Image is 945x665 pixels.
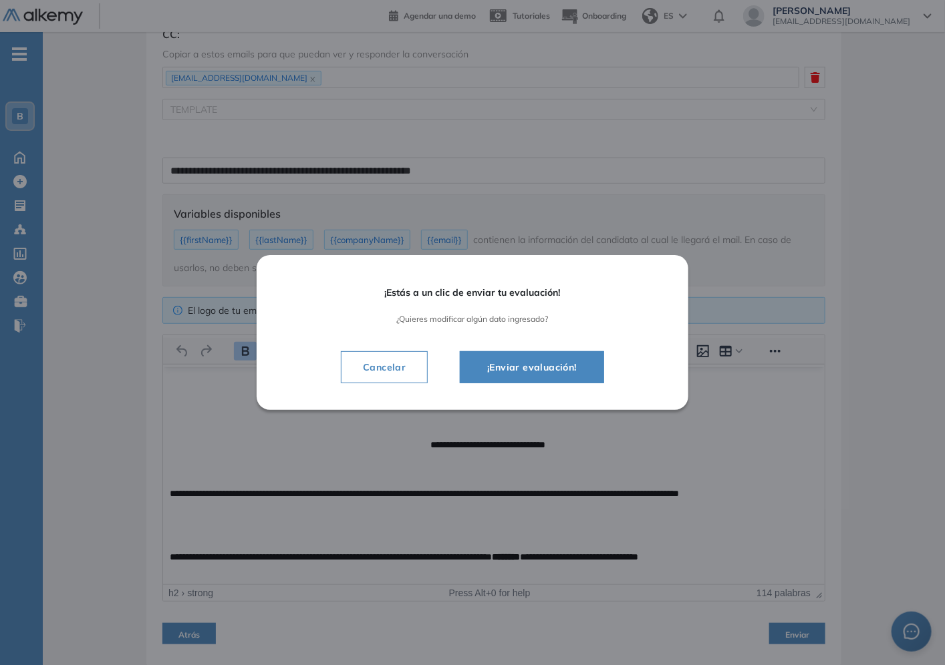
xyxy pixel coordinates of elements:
[460,351,604,383] button: ¡Enviar evaluación!
[294,287,651,298] span: ¡Estás a un clic de enviar tu evaluación!
[341,351,428,383] button: Cancelar
[294,314,651,324] span: ¿Quieres modificar algún dato ingresado?
[477,359,587,375] span: ¡Enviar evaluación!
[352,359,416,375] span: Cancelar
[7,11,655,406] body: Área de texto enriquecido. Pulse ALT-0 para abrir la ayuda.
